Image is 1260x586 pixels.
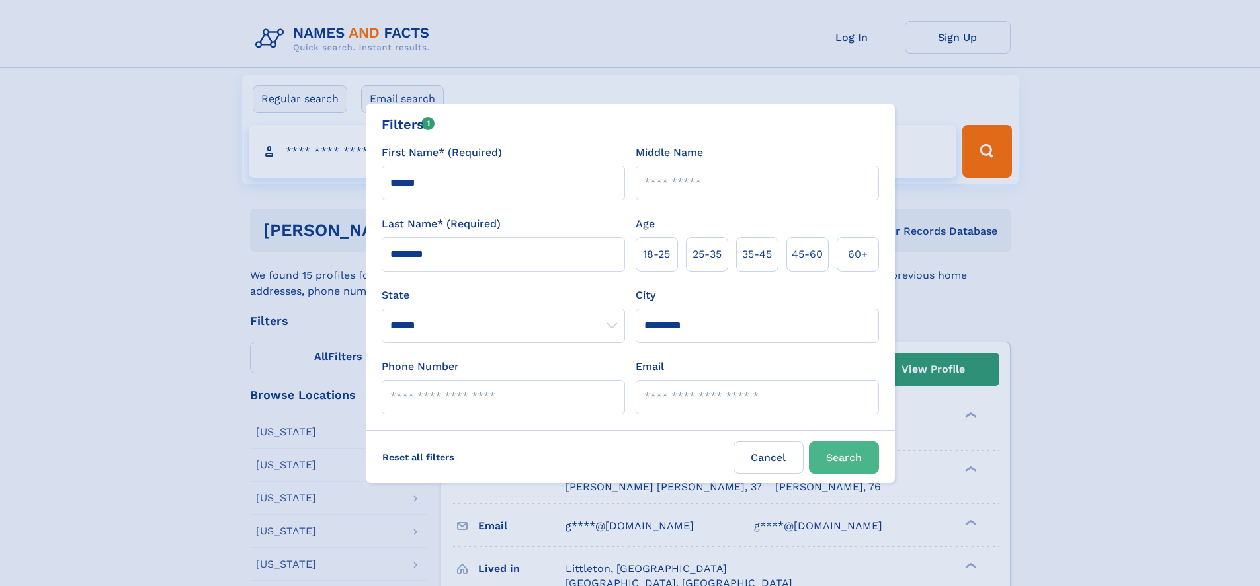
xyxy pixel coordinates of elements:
[636,287,655,303] label: City
[382,145,502,161] label: First Name* (Required)
[848,246,868,262] span: 60+
[382,216,501,232] label: Last Name* (Required)
[734,441,804,474] label: Cancel
[792,246,823,262] span: 45‑60
[742,246,772,262] span: 35‑45
[382,287,625,303] label: State
[636,359,664,375] label: Email
[643,246,670,262] span: 18‑25
[382,359,459,375] label: Phone Number
[693,246,722,262] span: 25‑35
[374,441,463,473] label: Reset all filters
[809,441,879,474] button: Search
[636,216,655,232] label: Age
[382,114,435,134] div: Filters
[636,145,703,161] label: Middle Name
